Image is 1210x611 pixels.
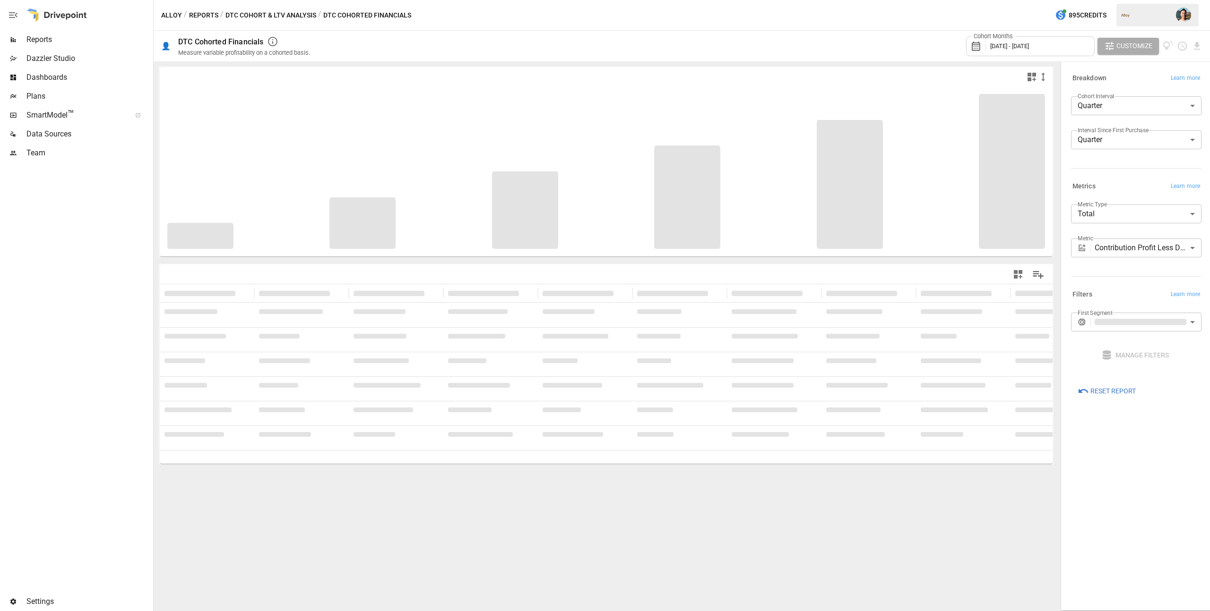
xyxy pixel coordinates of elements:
div: / [220,9,224,21]
button: Alloy [161,9,182,21]
label: Cohort Interval [1078,92,1114,100]
div: Alloy [1121,13,1170,17]
div: 👤 [161,42,171,51]
button: Sort [331,287,344,300]
button: Sort [425,287,439,300]
span: Learn more [1171,74,1200,83]
span: 895 Credits [1069,9,1106,21]
label: Metric [1078,234,1093,242]
div: / [318,9,321,21]
button: 895Credits [1051,7,1110,24]
div: / [184,9,187,21]
h6: Metrics [1072,181,1096,192]
span: Learn more [1171,182,1200,191]
span: Dazzler Studio [26,53,151,64]
button: Sort [709,287,722,300]
span: [DATE] - [DATE] [990,42,1029,50]
span: Dashboards [26,72,151,83]
h6: Filters [1072,289,1092,300]
button: View documentation [1163,38,1174,55]
button: Download report [1192,41,1202,51]
button: Sort [898,287,911,300]
h6: Breakdown [1072,73,1106,84]
div: Quarter [1071,130,1201,149]
button: Schedule report [1177,41,1188,51]
button: Reports [189,9,218,21]
button: Manage Columns [1028,264,1049,285]
label: Cohort Months [971,32,1015,41]
button: Sort [804,287,817,300]
div: Contribution Profit Less Direct Ad Spend [1095,238,1201,257]
label: Metric Type [1078,200,1107,208]
span: ™ [68,108,74,120]
button: Sort [993,287,1006,300]
div: DTC Cohorted Financials [178,37,263,46]
button: Sort [614,287,628,300]
div: Total [1071,204,1201,223]
span: Plans [26,91,151,102]
button: Reset Report [1071,382,1142,399]
label: Interval Since First Purchase [1078,126,1149,134]
span: Learn more [1171,290,1200,299]
span: Reset Report [1090,385,1136,397]
span: Team [26,147,151,159]
button: Customize [1098,38,1159,55]
button: DTC Cohort & LTV Analysis [225,9,316,21]
span: Data Sources [26,128,151,140]
span: SmartModel [26,110,125,121]
div: Quarter [1071,96,1201,115]
span: Reports [26,34,151,45]
label: First Segment [1078,309,1113,317]
button: Sort [236,287,250,300]
button: Sort [520,287,533,300]
div: Measure variable profitability on a cohorted basis. [178,49,310,56]
span: Customize [1116,40,1152,52]
span: Settings [26,596,151,607]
